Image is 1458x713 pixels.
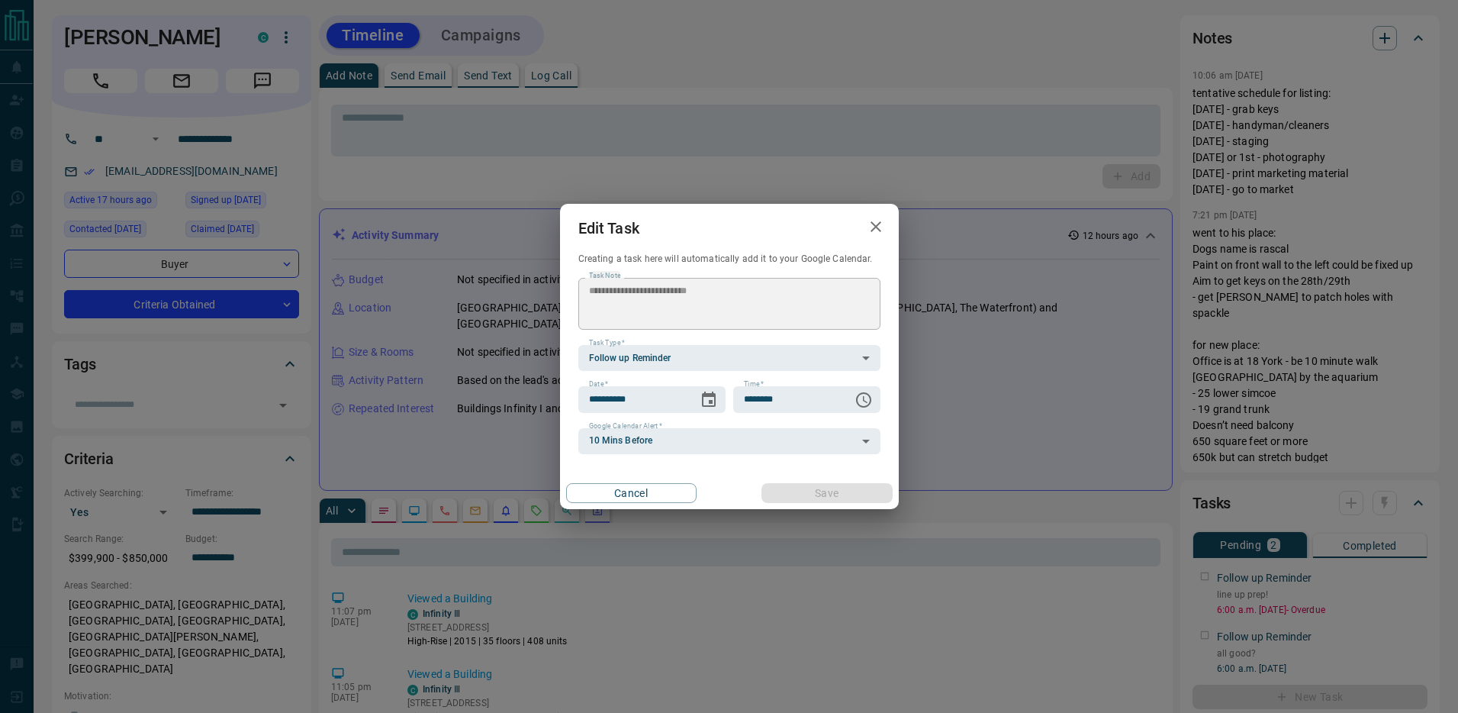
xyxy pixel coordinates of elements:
[848,385,879,415] button: Choose time, selected time is 6:00 AM
[589,421,662,431] label: Google Calendar Alert
[578,253,880,266] p: Creating a task here will automatically add it to your Google Calendar.
[589,338,625,348] label: Task Type
[589,379,608,389] label: Date
[560,204,658,253] h2: Edit Task
[694,385,724,415] button: Choose date, selected date is Sep 23, 2025
[589,271,620,281] label: Task Note
[566,483,697,503] button: Cancel
[578,428,880,454] div: 10 Mins Before
[578,345,880,371] div: Follow up Reminder
[744,379,764,389] label: Time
